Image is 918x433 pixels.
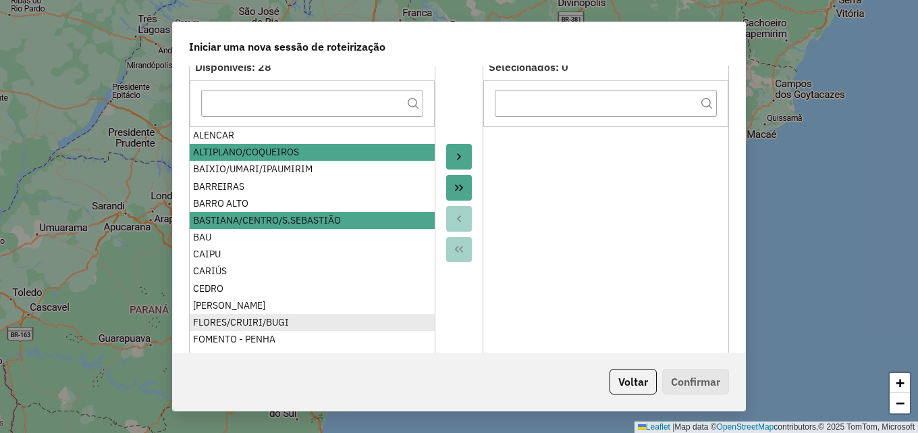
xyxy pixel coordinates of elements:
span: | [672,422,674,432]
span: + [896,374,905,391]
div: BARRO ALTO [193,197,431,211]
button: Voltar [610,369,657,394]
div: [PERSON_NAME] [193,299,431,313]
a: OpenStreetMap [717,422,774,432]
div: BAIXIO/UMARI/IPAUMIRIM [193,162,431,176]
a: Zoom in [890,373,910,393]
button: Move All to Target [446,175,472,201]
div: ALENCAR [193,128,431,143]
div: BASTIANA/CENTRO/S.SEBASTIÃO [193,213,431,228]
button: Move to Target [446,144,472,170]
div: Disponíveis: 28 [195,59,429,75]
span: Iniciar uma nova sessão de roteirização [189,39,385,55]
span: − [896,394,905,411]
div: CEDRO [193,282,431,296]
div: Selecionados: 0 [489,59,723,75]
div: FLORES/CRUIRI/BUGI [193,315,431,330]
div: Map data © contributors,© 2025 TomTom, Microsoft [634,422,918,433]
div: ALTIPLANO/COQUEIROS [193,145,431,159]
a: Zoom out [890,393,910,413]
a: Leaflet [638,422,670,432]
div: BAU [193,230,431,245]
div: CARIÚS [193,264,431,278]
div: BARREIRAS [193,180,431,194]
div: FOMENTO - PENHA [193,332,431,347]
div: CAIPU [193,247,431,261]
